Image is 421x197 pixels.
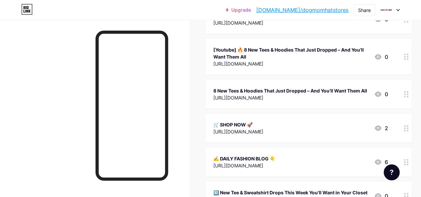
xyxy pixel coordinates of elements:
div: [URL][DOMAIN_NAME] [213,128,263,135]
div: 6 [374,158,388,166]
div: 🛒 SHOP NOW 🚀 [213,121,263,128]
img: Dog Mom Hat [380,4,393,16]
div: [URL][DOMAIN_NAME] [213,60,369,67]
div: [URL][DOMAIN_NAME] [213,94,367,101]
div: 0 [374,90,388,98]
div: [URL][DOMAIN_NAME] [213,19,367,26]
div: 🔟 New Tee & Sweatshirt Drops This Week You’ll Want in Your Closet [213,189,367,196]
a: [DOMAIN_NAME]/dogmomhatstores [256,6,348,14]
div: 0 [374,53,388,61]
div: 8 New Tees & Hoodies That Just Dropped – And You’ll Want Them All [213,87,367,94]
div: [Youtube] 🔥 8 New Tees & Hoodies That Just Dropped – And You’ll Want Them All [213,46,369,60]
div: [URL][DOMAIN_NAME] [213,162,275,169]
div: Share [358,7,371,14]
div: 2 [374,124,388,132]
div: ✍ DAILY FASHION BLOG 👇 [213,155,275,162]
a: Upgrade [226,7,251,13]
